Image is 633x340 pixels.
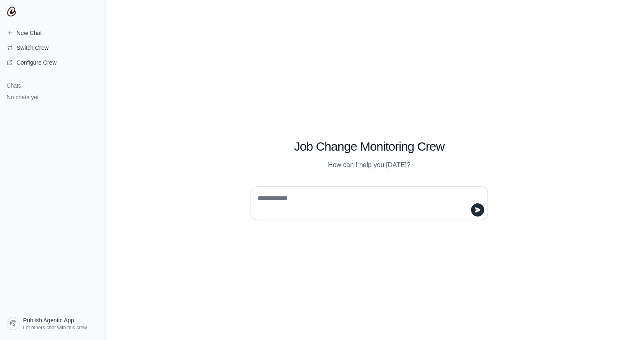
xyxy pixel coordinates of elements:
span: Let others chat with this crew [23,324,87,331]
img: CrewAI Logo [7,7,16,16]
a: Configure Crew [3,56,102,69]
p: How can I help you [DATE]? [251,160,488,170]
h1: Job Change Monitoring Crew [251,139,488,154]
span: Publish Agentic App [23,316,74,324]
a: New Chat [3,26,102,40]
button: Switch Crew [3,41,102,54]
a: Publish Agentic App Let others chat with this crew [3,314,102,333]
span: Configure Crew [16,58,56,67]
span: Switch Crew [16,44,49,52]
span: New Chat [16,29,42,37]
